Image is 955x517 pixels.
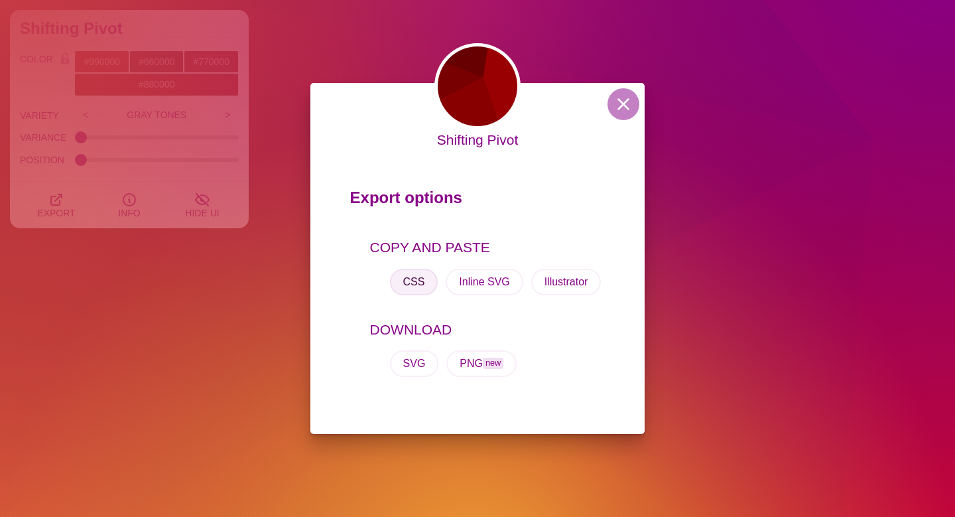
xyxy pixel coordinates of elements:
[370,319,605,340] p: DOWNLOAD
[350,183,605,220] p: Export options
[531,269,602,295] button: Illustrator
[483,358,503,369] span: new
[446,350,517,377] button: PNGnew
[434,43,521,129] img: various shades of red shapes all meeting at a central point
[390,269,438,295] button: CSS
[446,269,523,295] button: Inline SVG
[390,350,439,377] button: SVG
[434,129,521,151] p: Shifting Pivot
[370,237,605,258] p: COPY AND PASTE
